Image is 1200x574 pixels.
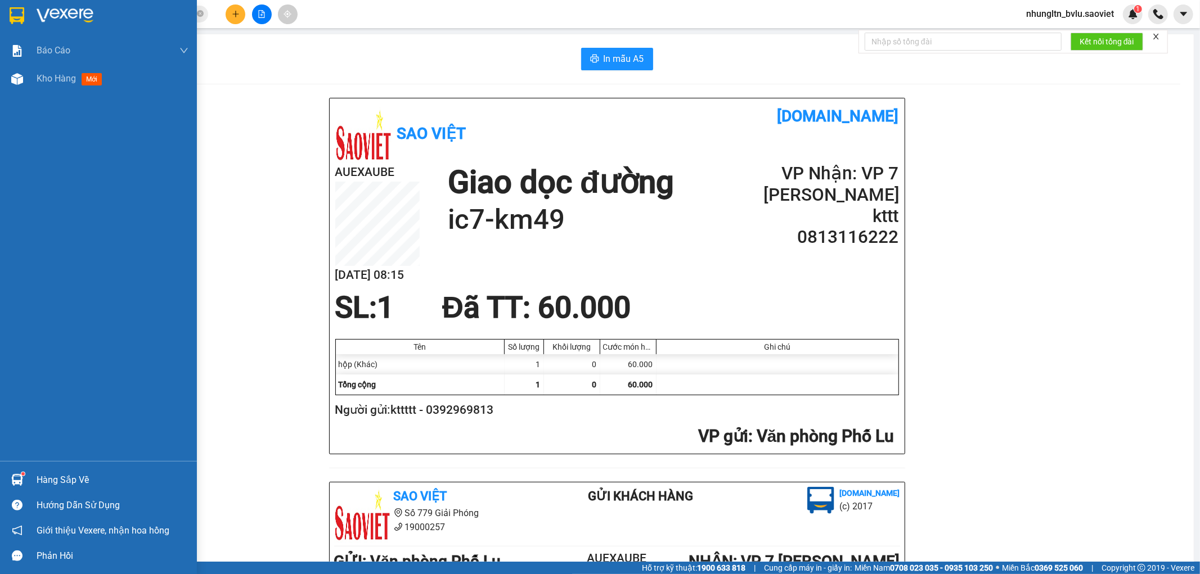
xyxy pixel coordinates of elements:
span: Cung cấp máy in - giấy in: [764,562,852,574]
input: Nhập số tổng đài [865,33,1062,51]
div: 1 [505,354,544,374]
button: aim [278,4,298,24]
span: SL: [335,290,377,325]
strong: 1900 633 818 [697,563,745,572]
sup: 1 [1134,5,1142,13]
span: aim [284,10,291,18]
span: Miền Nam [855,562,993,574]
b: [DOMAIN_NAME] [150,9,272,28]
span: file-add [258,10,266,18]
span: phone [394,522,403,531]
li: (c) 2017 [840,499,900,513]
b: Gửi khách hàng [588,489,693,503]
span: In mẫu A5 [604,52,644,66]
span: | [1091,562,1093,574]
span: question-circle [12,500,23,510]
img: logo.jpg [334,487,390,543]
button: caret-down [1174,4,1193,24]
span: close-circle [197,9,204,20]
b: Sao Việt [397,124,466,143]
b: NHẬN : VP 7 [PERSON_NAME] [689,552,900,571]
h2: AUEXAUBE [335,163,420,182]
h2: : Văn phòng Phố Lu [335,425,895,448]
h2: [DATE] 08:15 [335,266,420,284]
span: Kết nối tổng đài [1080,35,1134,48]
h1: ic7-km49 [448,202,674,238]
div: 0 [544,354,600,374]
span: Tổng cộng [339,380,376,389]
span: close-circle [197,10,204,17]
div: Phản hồi [37,548,188,564]
img: phone-icon [1153,9,1163,19]
span: 60.000 [628,380,653,389]
img: logo.jpg [6,9,62,65]
div: Hàng sắp về [37,472,188,489]
h2: kttt [763,206,898,227]
span: down [179,46,188,55]
div: hộp (Khác) [336,354,505,374]
span: message [12,550,23,561]
button: printerIn mẫu A5 [581,48,653,70]
span: Đã TT : 60.000 [442,290,631,325]
span: Hỗ trợ kỹ thuật: [642,562,745,574]
div: Ghi chú [659,342,896,351]
b: Sao Việt [394,489,447,503]
div: Cước món hàng [603,342,653,351]
h2: 0813116222 [763,227,898,248]
b: Sao Việt [68,26,137,45]
span: plus [232,10,240,18]
span: 1 [1136,5,1140,13]
li: 19000257 [334,520,543,534]
span: environment [394,508,403,517]
div: Hướng dẫn sử dụng [37,497,188,514]
img: solution-icon [11,45,23,57]
img: warehouse-icon [11,73,23,85]
li: Số 779 Giải Phóng [334,506,543,520]
span: close [1152,33,1160,40]
h2: VP Nhận: VP 7 [PERSON_NAME] [763,163,898,206]
span: 1 [536,380,541,389]
span: 1 [377,290,394,325]
div: 60.000 [600,354,657,374]
b: GỬI : Văn phòng Phố Lu [334,552,501,571]
h1: Giao dọc đường [448,163,674,202]
sup: 1 [21,472,25,476]
b: [DOMAIN_NAME] [777,107,899,125]
strong: 0708 023 035 - 0935 103 250 [890,563,993,572]
span: nhungltn_bvlu.saoviet [1017,7,1123,21]
span: notification [12,525,23,536]
b: [DOMAIN_NAME] [840,489,900,498]
h2: AUEXAUBE [570,549,664,568]
span: Giới thiệu Vexere, nhận hoa hồng [37,523,169,537]
img: logo-vxr [10,7,24,24]
span: Miền Bắc [1002,562,1083,574]
img: logo.jpg [807,487,834,514]
span: Kho hàng [37,73,76,84]
span: mới [82,73,102,85]
button: file-add [252,4,272,24]
button: Kết nối tổng đài [1071,33,1143,51]
div: Tên [339,342,501,351]
span: caret-down [1179,9,1189,19]
img: icon-new-feature [1128,9,1138,19]
h2: Người gửi: kttttt - 0392969813 [335,401,895,419]
span: ⚪️ [996,566,999,570]
h1: Giao dọc đường [59,65,208,143]
span: printer [590,54,599,65]
button: plus [226,4,245,24]
span: copyright [1138,564,1145,572]
div: Khối lượng [547,342,597,351]
img: logo.jpg [335,107,392,163]
span: 0 [592,380,597,389]
div: Số lượng [507,342,541,351]
strong: 0369 525 060 [1035,563,1083,572]
img: warehouse-icon [11,474,23,486]
h2: AUEXAUBE [6,65,91,84]
span: VP gửi [698,426,748,446]
span: Báo cáo [37,43,70,57]
span: | [754,562,756,574]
